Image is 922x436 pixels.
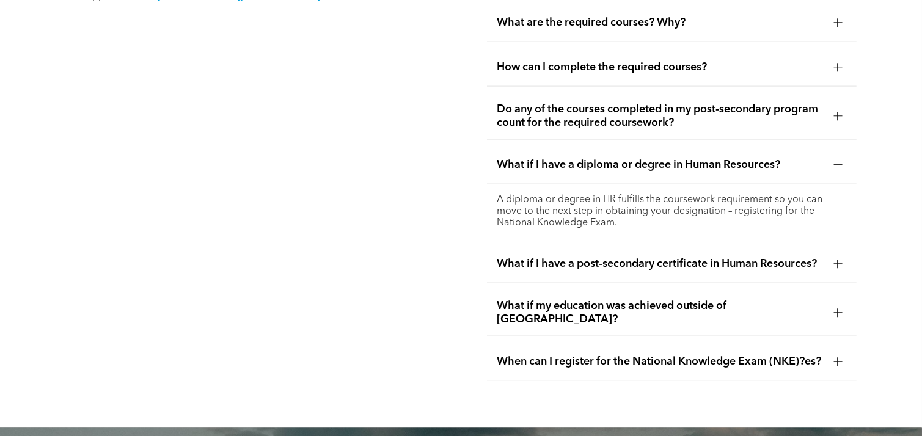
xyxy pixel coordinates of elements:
[497,194,847,229] p: A diploma or degree in HR fulfills the coursework requirement so you can move to the next step in...
[497,16,824,29] span: What are the required courses? Why?
[497,257,824,271] span: What if I have a post-secondary certificate in Human Resources?
[497,299,824,326] span: What if my education was achieved outside of [GEOGRAPHIC_DATA]?
[497,60,824,74] span: How can I complete the required courses?
[497,355,824,368] span: When can I register for the National Knowledge Exam (NKE)?es?
[497,158,824,172] span: What if I have a diploma or degree in Human Resources?
[497,103,824,129] span: Do any of the courses completed in my post-secondary program count for the required coursework?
